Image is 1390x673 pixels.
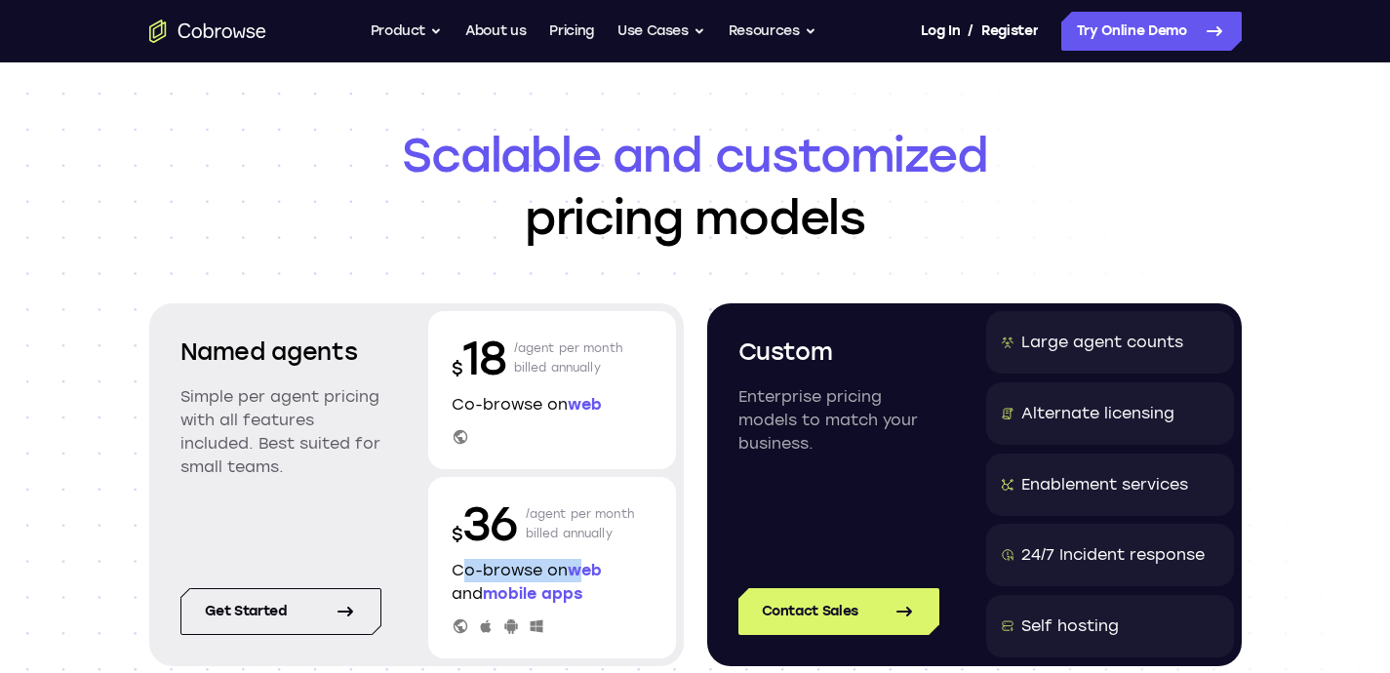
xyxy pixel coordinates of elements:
div: Alternate licensing [1021,402,1174,425]
h1: pricing models [149,124,1242,249]
span: $ [452,358,463,379]
div: Enablement services [1021,473,1188,496]
span: $ [452,524,463,545]
h2: Named agents [180,335,381,370]
p: Simple per agent pricing with all features included. Best suited for small teams. [180,385,381,479]
div: Self hosting [1021,614,1119,638]
p: /agent per month billed annually [526,493,635,555]
a: Get started [180,588,381,635]
a: About us [465,12,526,51]
button: Product [371,12,443,51]
h2: Custom [738,335,939,370]
div: 24/7 Incident response [1021,543,1205,567]
div: Large agent counts [1021,331,1183,354]
span: Scalable and customized [149,124,1242,186]
p: Co-browse on [452,393,653,416]
a: Contact Sales [738,588,939,635]
a: Pricing [549,12,594,51]
p: Enterprise pricing models to match your business. [738,385,939,455]
button: Resources [729,12,816,51]
a: Try Online Demo [1061,12,1242,51]
a: Register [981,12,1038,51]
span: / [968,20,973,43]
span: mobile apps [483,584,582,603]
a: Log In [921,12,960,51]
button: Use Cases [617,12,705,51]
p: 18 [452,327,506,389]
span: web [568,395,602,414]
a: Go to the home page [149,20,266,43]
p: 36 [452,493,518,555]
p: /agent per month billed annually [514,327,623,389]
p: Co-browse on and [452,559,653,606]
span: web [568,561,602,579]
